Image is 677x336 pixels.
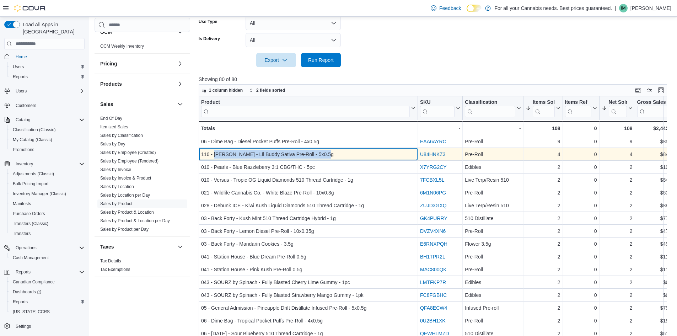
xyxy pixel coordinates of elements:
a: Dashboards [7,287,87,297]
span: Manifests [13,201,31,207]
input: Dark Mode [467,5,482,12]
div: 2 [601,278,632,287]
span: Users [10,63,85,71]
button: Users [13,87,29,95]
h3: OCM [100,28,112,36]
div: 0 [565,291,597,299]
div: 2 [526,163,560,171]
a: Manifests [10,199,34,208]
div: Pre-Roll [465,265,521,274]
span: Export [260,53,292,67]
span: End Of Day [100,116,122,121]
button: Purchase Orders [7,209,87,219]
span: Dashboards [10,288,85,296]
button: Items Sold [526,99,560,117]
a: QFA8ECW4 [420,305,447,311]
div: Pre-Roll [465,150,521,159]
span: Purchase Orders [10,209,85,218]
button: All [246,16,341,30]
div: Gross Sales [637,99,670,106]
a: FC8FGBHC [420,292,447,298]
a: Feedback [428,1,464,15]
a: Promotions [10,145,37,154]
a: Bulk Pricing Import [10,180,52,188]
a: Sales by Product per Day [100,227,149,232]
span: Inventory [16,161,33,167]
button: Reports [1,267,87,277]
div: Classification [465,99,515,106]
button: Cash Management [7,253,87,263]
a: U84HNKZ3 [420,151,446,157]
div: 0 [565,214,597,223]
span: Reports [13,299,28,305]
span: OCM Weekly Inventory [100,43,144,49]
span: Reports [13,74,28,80]
div: Items Sold [533,99,555,117]
h3: Sales [100,101,113,108]
a: Sales by Product & Location [100,210,154,215]
h3: Taxes [100,243,114,250]
div: 021 - Wildlife Cannabis Co. - White Blaze Pre-Roll - 10x0.3g [201,188,415,197]
button: Product [201,99,415,117]
a: Inventory Manager (Classic) [10,190,69,198]
a: BH1TPR2L [420,254,445,260]
div: $63.40 [637,188,675,197]
div: Totals [201,124,415,133]
div: Net Sold [608,99,627,117]
div: 2 [601,240,632,248]
a: MAC800QK [420,267,447,272]
button: Customers [1,100,87,111]
div: $77.34 [637,214,675,223]
span: Tax Details [100,258,121,264]
span: Adjustments (Classic) [10,170,85,178]
div: Flower 3.5g [465,240,521,248]
div: 116 - [PERSON_NAME] - Lil Buddy Sativa Pre-Roll - 5x0.5g [201,150,415,159]
span: Users [13,87,85,95]
h3: Pricing [100,60,117,67]
div: $84.68 [637,150,675,159]
div: Pre-Roll [465,188,521,197]
div: 4 [526,150,560,159]
button: OCM [100,28,174,36]
label: Use Type [199,19,217,25]
span: Run Report [308,57,334,64]
span: Canadian Compliance [13,279,55,285]
span: Home [16,54,27,60]
span: Dashboards [13,289,41,295]
div: - [465,124,521,133]
button: Classification (Classic) [7,125,87,135]
button: Pricing [100,60,174,67]
span: Settings [16,324,31,329]
div: 0 [565,163,597,171]
a: Sales by Product & Location per Day [100,218,170,223]
span: Reports [16,269,31,275]
button: Canadian Compliance [7,277,87,287]
div: 0 [565,124,597,133]
p: Showing 80 of 80 [199,76,672,83]
a: Users [10,63,27,71]
div: $11.24 [637,265,675,274]
div: 0 [565,176,597,184]
button: Sales [100,101,174,108]
button: Bulk Pricing Import [7,179,87,189]
span: Sales by Employee (Created) [100,150,156,155]
div: 0 [565,252,597,261]
p: [PERSON_NAME] [630,4,671,12]
span: My Catalog (Classic) [13,137,52,143]
button: Export [256,53,296,67]
div: Pre-Roll [465,252,521,261]
button: Home [1,51,87,62]
p: For all your Cannabis needs. Best prices guaranteed. [494,4,612,12]
div: 2 [526,291,560,299]
div: 0 [565,150,597,159]
button: 1 column hidden [199,86,246,95]
button: Pricing [176,59,184,68]
span: Operations [16,245,37,251]
a: Transfers (Classic) [10,219,51,228]
div: 06 - Dime Bag - Diesel Pocket Puffs Pre-Roll - 4x0.5g [201,137,415,146]
label: Is Delivery [199,36,220,42]
div: 0 [565,201,597,210]
div: 2 [601,214,632,223]
div: 03 - Back Forty - Mandarin Cookies - 3.5g [201,240,415,248]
